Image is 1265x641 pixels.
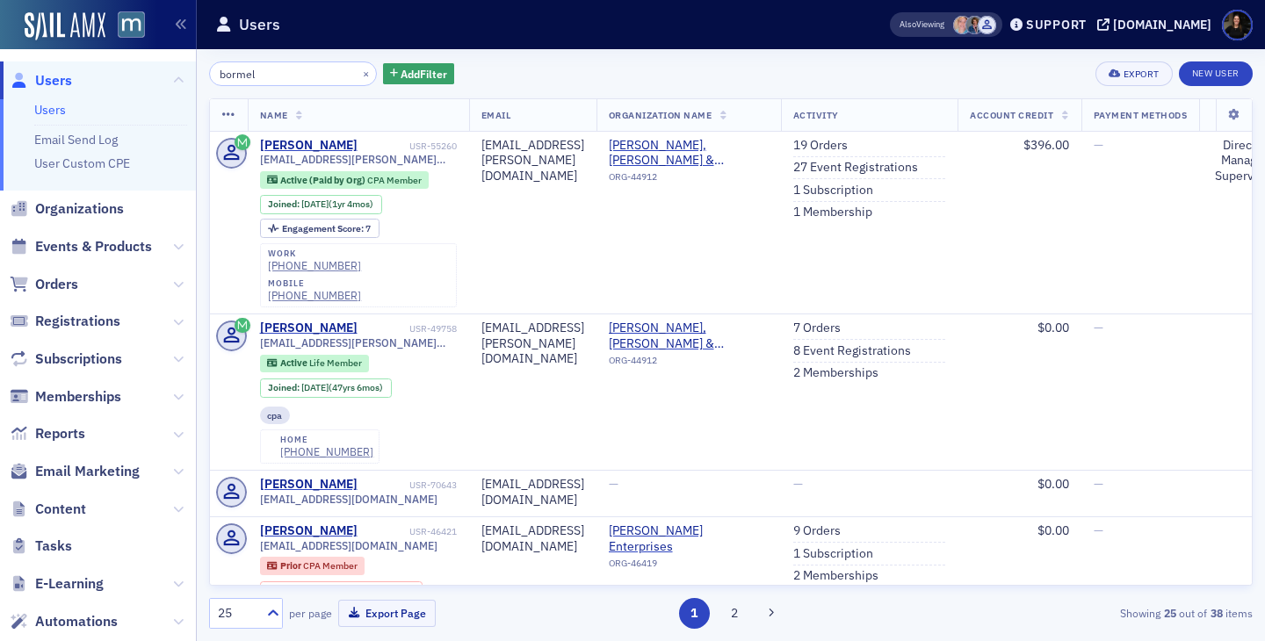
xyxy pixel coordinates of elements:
[35,574,104,594] span: E-Learning
[10,199,124,219] a: Organizations
[280,559,303,572] span: Prior
[35,424,85,443] span: Reports
[1037,522,1069,538] span: $0.00
[10,574,104,594] a: E-Learning
[978,16,996,34] span: Justin Chase
[303,559,358,572] span: CPA Member
[793,109,839,121] span: Activity
[609,523,769,554] span: Berman Enterprises
[1160,605,1179,621] strong: 25
[719,598,749,629] button: 2
[338,600,436,627] button: Export Page
[1094,137,1103,153] span: —
[609,320,769,351] a: [PERSON_NAME], [PERSON_NAME] & [PERSON_NAME], PA ([PERSON_NAME], [GEOGRAPHIC_DATA])
[10,312,120,331] a: Registrations
[383,63,455,85] button: AddFilter
[793,523,841,539] a: 9 Orders
[260,336,457,349] span: [EMAIL_ADDRESS][PERSON_NAME][DOMAIN_NAME]
[10,612,118,631] a: Automations
[301,381,329,393] span: [DATE]
[970,109,1053,121] span: Account Credit
[1026,17,1087,32] div: Support
[900,18,944,31] span: Viewing
[260,138,358,154] a: [PERSON_NAME]
[35,500,86,519] span: Content
[10,424,85,443] a: Reports
[481,138,584,184] div: [EMAIL_ADDRESS][PERSON_NAME][DOMAIN_NAME]
[965,16,984,34] span: Chris Dougherty
[301,382,383,393] div: (47yrs 6mos)
[105,11,145,41] a: View Homepage
[360,526,457,537] div: USR-46421
[239,14,280,35] h1: Users
[900,18,916,30] div: Also
[360,479,457,491] div: USR-70643
[267,560,357,572] a: Prior CPA Member
[260,109,288,121] span: Name
[1094,109,1188,121] span: Payment Methods
[481,320,584,367] div: [EMAIL_ADDRESS][PERSON_NAME][DOMAIN_NAME]
[35,275,78,294] span: Orders
[367,174,422,186] span: CPA Member
[401,66,447,82] span: Add Filter
[301,198,329,210] span: [DATE]
[10,349,122,369] a: Subscriptions
[609,476,618,492] span: —
[793,546,873,562] a: 1 Subscription
[268,289,361,302] div: [PHONE_NUMBER]
[35,199,124,219] span: Organizations
[1095,61,1172,86] button: Export
[309,357,362,369] span: Life Member
[267,174,421,185] a: Active (Paid by Org) CPA Member
[209,61,377,86] input: Search…
[609,138,769,169] span: Bormel, Grice & Huyett, PA (Laurel, MD)
[268,382,301,393] span: Joined :
[268,198,301,210] span: Joined :
[35,612,118,631] span: Automations
[1037,320,1069,335] span: $0.00
[35,462,140,481] span: Email Marketing
[917,605,1253,621] div: Showing out of items
[793,183,873,198] a: 1 Subscription
[360,323,457,335] div: USR-49758
[10,462,140,481] a: Email Marketing
[25,12,105,40] a: SailAMX
[360,140,457,152] div: USR-55260
[793,138,848,154] a: 19 Orders
[953,16,972,34] span: Dee Sullivan
[793,476,803,492] span: —
[260,493,437,506] span: [EMAIL_ADDRESS][DOMAIN_NAME]
[118,11,145,39] img: SailAMX
[260,539,437,552] span: [EMAIL_ADDRESS][DOMAIN_NAME]
[280,445,373,458] a: [PHONE_NUMBER]
[282,224,371,234] div: 7
[260,581,423,601] div: From: 1984-07-23 00:00:00
[609,355,769,372] div: ORG-44912
[10,387,121,407] a: Memberships
[35,312,120,331] span: Registrations
[358,65,374,81] button: ×
[481,523,584,554] div: [EMAIL_ADDRESS][DOMAIN_NAME]
[268,259,361,272] a: [PHONE_NUMBER]
[35,349,122,369] span: Subscriptions
[1124,69,1160,79] div: Export
[609,523,769,554] a: [PERSON_NAME] Enterprises
[1097,18,1218,31] button: [DOMAIN_NAME]
[10,71,72,90] a: Users
[34,155,130,171] a: User Custom CPE
[282,222,365,234] span: Engagement Score :
[327,584,354,596] span: [DATE]
[268,248,361,259] div: work
[793,205,872,220] a: 1 Membership
[218,604,257,623] div: 25
[35,237,152,256] span: Events & Products
[260,219,379,238] div: Engagement Score: 7
[10,537,72,556] a: Tasks
[260,320,358,336] a: [PERSON_NAME]
[34,132,118,148] a: Email Send Log
[609,138,769,169] a: [PERSON_NAME], [PERSON_NAME] & [PERSON_NAME], PA ([PERSON_NAME], [GEOGRAPHIC_DATA])
[268,278,361,289] div: mobile
[260,407,291,424] div: cpa
[481,109,511,121] span: Email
